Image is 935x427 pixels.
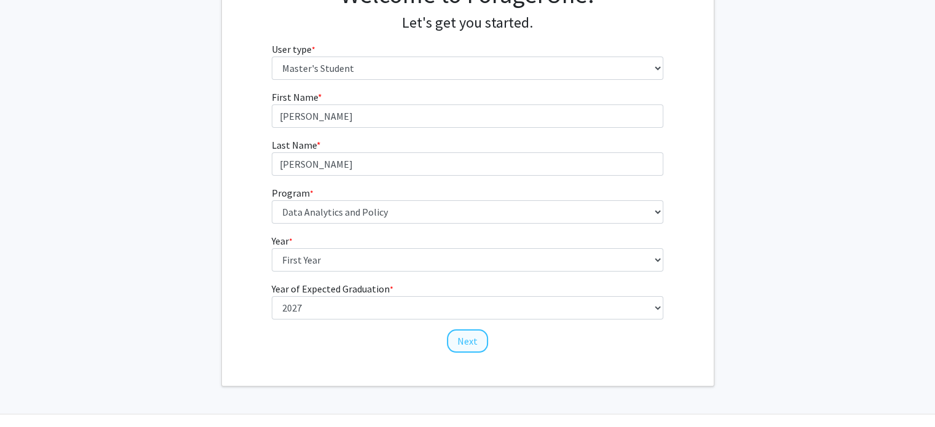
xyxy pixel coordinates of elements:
h4: Let's get you started. [272,14,663,32]
button: Next [447,329,488,353]
span: First Name [272,91,318,103]
label: Year [272,233,293,248]
iframe: Chat [9,372,52,418]
label: User type [272,42,315,57]
label: Year of Expected Graduation [272,281,393,296]
span: Last Name [272,139,317,151]
label: Program [272,186,314,200]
